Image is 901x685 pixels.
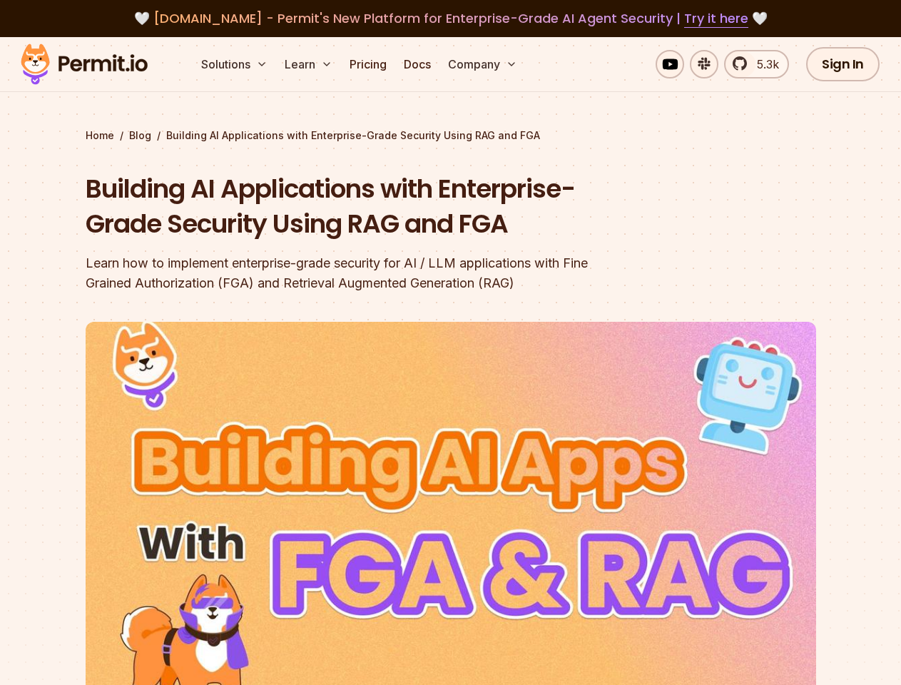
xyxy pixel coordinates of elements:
a: Try it here [684,9,748,28]
a: 5.3k [724,50,789,78]
a: Sign In [806,47,880,81]
span: [DOMAIN_NAME] - Permit's New Platform for Enterprise-Grade AI Agent Security | [153,9,748,27]
a: Pricing [344,50,392,78]
div: Learn how to implement enterprise-grade security for AI / LLM applications with Fine Grained Auth... [86,253,633,293]
button: Learn [279,50,338,78]
a: Blog [129,128,151,143]
a: Home [86,128,114,143]
div: / / [86,128,816,143]
img: Permit logo [14,40,154,88]
h1: Building AI Applications with Enterprise-Grade Security Using RAG and FGA [86,171,633,242]
a: Docs [398,50,437,78]
span: 5.3k [748,56,779,73]
button: Solutions [195,50,273,78]
div: 🤍 🤍 [34,9,867,29]
button: Company [442,50,523,78]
